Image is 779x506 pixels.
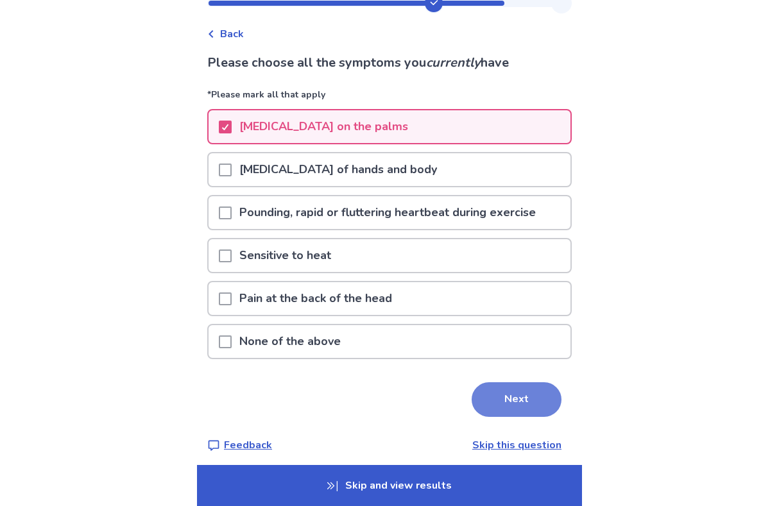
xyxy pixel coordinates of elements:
p: Sensitive to heat [232,239,339,272]
p: [MEDICAL_DATA] on the palms [232,110,416,143]
p: Pain at the back of the head [232,282,400,315]
p: Skip and view results [197,465,582,506]
a: Skip this question [472,438,561,452]
p: [MEDICAL_DATA] of hands and body [232,153,445,186]
p: Please choose all the symptoms you have [207,53,572,72]
p: Feedback [224,437,272,453]
p: *Please mark all that apply [207,88,572,109]
span: Back [220,26,244,42]
button: Next [472,382,561,417]
p: Pounding, rapid or fluttering heartbeat during exercise [232,196,544,229]
p: None of the above [232,325,348,358]
i: currently [426,54,481,71]
a: Feedback [207,437,272,453]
